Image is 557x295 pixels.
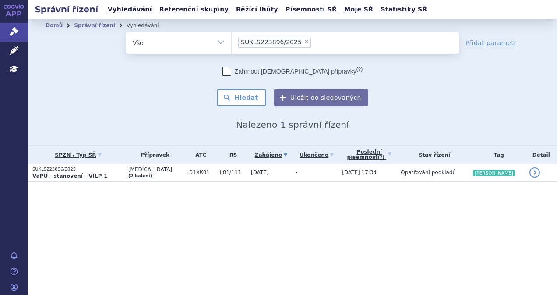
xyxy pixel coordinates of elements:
span: - [296,169,297,176]
th: ATC [182,146,215,164]
abbr: (?) [378,155,384,160]
a: Ukončeno [296,149,338,161]
label: Zahrnout [DEMOGRAPHIC_DATA] přípravky [222,67,363,76]
th: Stav řízení [396,146,468,164]
a: Správní řízení [74,22,115,28]
span: [MEDICAL_DATA] [128,166,182,172]
abbr: (?) [356,67,363,72]
a: Vyhledávání [105,4,155,15]
span: [DATE] 17:34 [342,169,377,176]
a: (2 balení) [128,173,152,178]
li: Vyhledávání [127,19,170,32]
span: L01XK01 [187,169,215,176]
a: Písemnosti SŘ [283,4,339,15]
a: SPZN / Typ SŘ [32,149,124,161]
span: [DATE] [251,169,269,176]
th: Přípravek [124,146,182,164]
th: Detail [525,146,557,164]
h2: Správní řízení [28,3,105,15]
span: × [304,39,309,44]
a: Statistiky SŘ [378,4,430,15]
a: Moje SŘ [342,4,376,15]
strong: VaPÚ - stanovení - VILP-1 [32,173,108,179]
a: Běžící lhůty [233,4,281,15]
button: Hledat [217,89,266,106]
a: detail [529,167,540,178]
span: Opatřování podkladů [401,169,456,176]
th: RS [215,146,247,164]
th: Tag [468,146,525,164]
a: Zahájeno [251,149,291,161]
a: Přidat parametr [465,39,517,47]
input: SUKLS223896/2025 [314,36,318,47]
button: Uložit do sledovaných [274,89,368,106]
p: SUKLS223896/2025 [32,166,124,172]
i: [PERSON_NAME] [473,170,515,176]
span: Nalezeno 1 správní řízení [236,119,349,130]
a: Domů [46,22,63,28]
span: L01/111 [220,169,247,176]
a: Referenční skupiny [157,4,231,15]
a: Poslednípísemnost(?) [342,146,396,164]
span: SUKLS223896/2025 [241,39,302,45]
